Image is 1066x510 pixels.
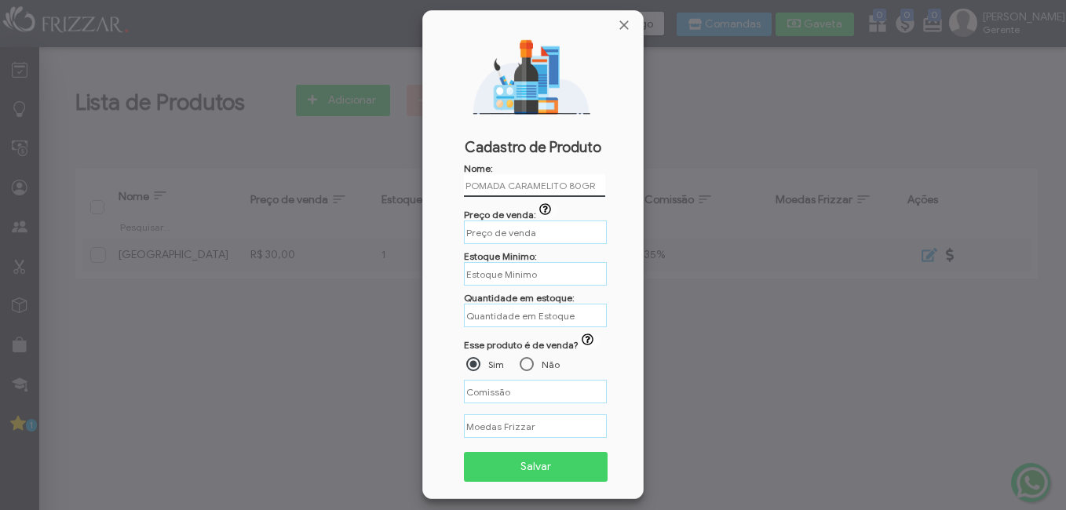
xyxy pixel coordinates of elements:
[464,209,559,220] label: Preço de venda:
[464,380,607,403] input: Comissão
[542,359,560,370] label: Não
[464,414,607,438] input: Moedas Frizzar
[488,359,504,370] label: Sim
[464,250,537,262] label: Estoque Minimo:
[464,220,607,244] input: Caso seja um produto de uso quanto você cobra por dose aplicada
[616,17,632,33] a: Fechar
[464,262,607,286] input: Você receberá um aviso quando o seu estoque atingir o estoque mínimo.
[579,333,601,349] button: ui-button
[464,174,605,197] input: Nome
[464,162,493,174] label: Nome:
[536,203,558,219] button: Preço de venda:
[464,339,579,351] span: Esse produto é de venda?
[464,452,608,482] button: Salvar
[464,304,607,327] input: Quandidade em estoque
[464,292,575,304] label: Quantidade em estoque:
[435,36,631,115] img: Novo Produto
[475,455,597,479] span: Salvar
[433,139,633,156] span: Cadastro de Produto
